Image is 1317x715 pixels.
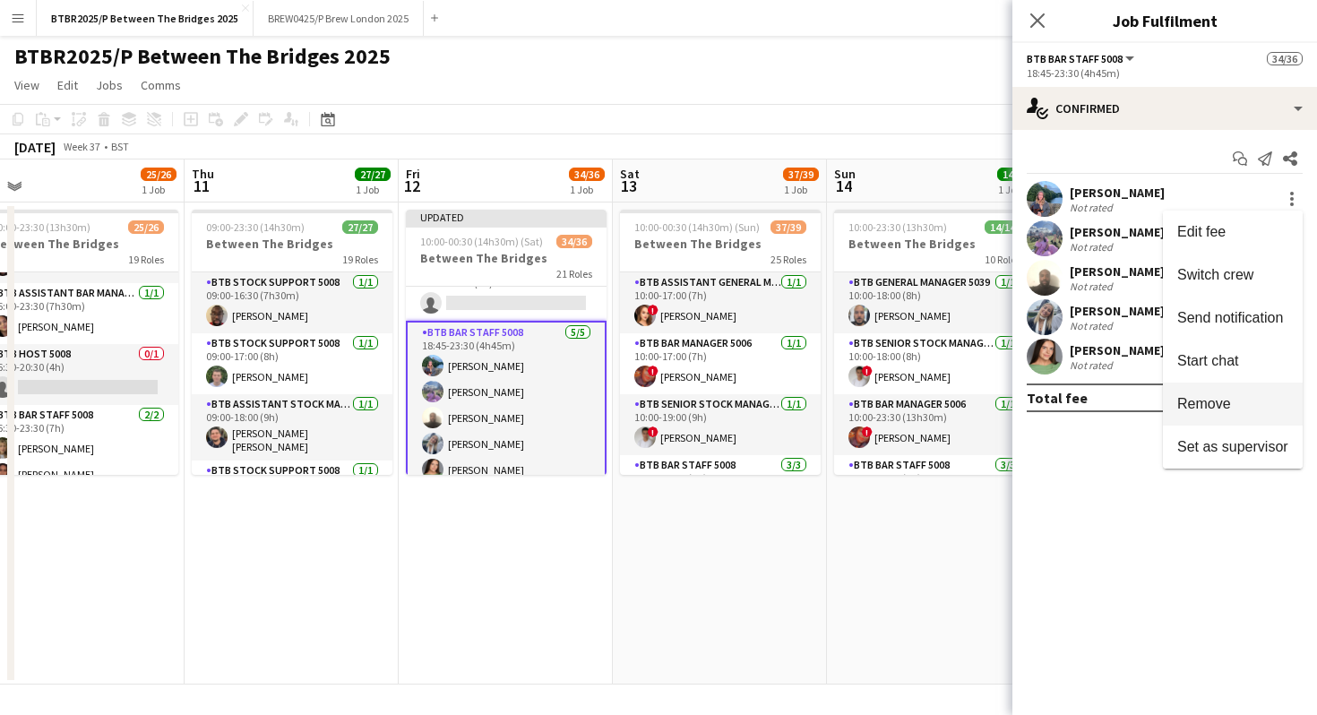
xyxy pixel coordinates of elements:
button: Remove [1163,383,1303,426]
span: Set as supervisor [1177,439,1288,454]
button: Send notification [1163,297,1303,340]
button: Start chat [1163,340,1303,383]
button: Edit fee [1163,211,1303,254]
button: Switch crew [1163,254,1303,297]
span: Remove [1177,396,1231,411]
span: Edit fee [1177,224,1226,239]
span: Start chat [1177,353,1238,368]
span: Switch crew [1177,267,1253,282]
button: Set as supervisor [1163,426,1303,469]
span: Send notification [1177,310,1283,325]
